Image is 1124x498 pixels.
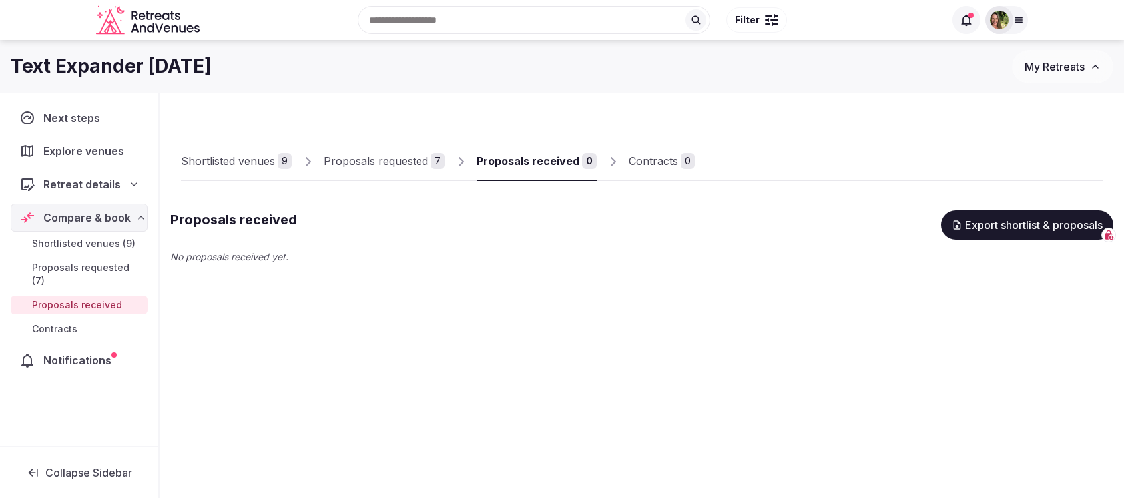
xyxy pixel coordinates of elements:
[43,352,117,368] span: Notifications
[431,153,445,169] div: 7
[43,210,131,226] span: Compare & book
[990,11,1009,29] img: Shay Tippie
[96,5,202,35] a: Visit the homepage
[11,320,148,338] a: Contracts
[32,261,142,288] span: Proposals requested (7)
[11,296,148,314] a: Proposals received
[477,142,597,181] a: Proposals received0
[1025,60,1085,73] span: My Retreats
[681,153,695,169] div: 0
[11,346,148,374] a: Notifications
[11,137,148,165] a: Explore venues
[32,237,135,250] span: Shortlisted venues (9)
[11,104,148,132] a: Next steps
[96,5,202,35] svg: Retreats and Venues company logo
[629,142,695,181] a: Contracts0
[43,110,105,126] span: Next steps
[170,210,297,229] h2: Proposals received
[11,258,148,290] a: Proposals requested (7)
[11,53,212,79] h1: Text Expander [DATE]
[735,13,760,27] span: Filter
[629,153,678,169] div: Contracts
[278,153,292,169] div: 9
[324,153,428,169] div: Proposals requested
[11,458,148,487] button: Collapse Sidebar
[32,322,77,336] span: Contracts
[170,250,1113,264] p: No proposals received yet.
[726,7,787,33] button: Filter
[941,210,1113,240] button: Export shortlist & proposals
[43,143,129,159] span: Explore venues
[181,153,275,169] div: Shortlisted venues
[324,142,445,181] a: Proposals requested7
[1012,50,1113,83] button: My Retreats
[11,234,148,253] a: Shortlisted venues (9)
[181,142,292,181] a: Shortlisted venues9
[477,153,579,169] div: Proposals received
[32,298,122,312] span: Proposals received
[45,466,132,479] span: Collapse Sidebar
[43,176,121,192] span: Retreat details
[582,153,597,169] div: 0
